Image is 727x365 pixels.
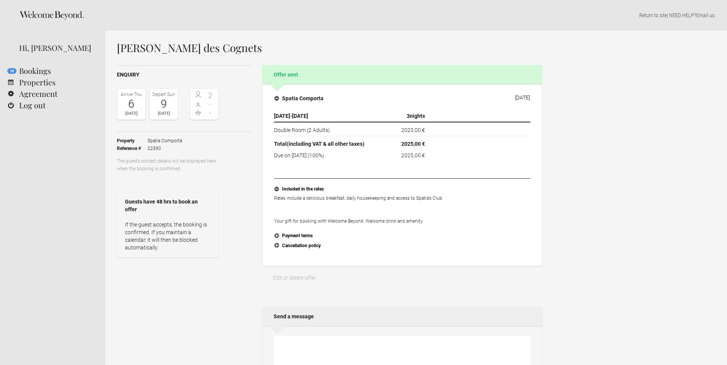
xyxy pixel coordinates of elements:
[204,109,217,117] span: -
[117,11,716,19] p: | NEED HELP? .
[274,113,290,119] span: [DATE]
[19,42,94,54] div: Hi, [PERSON_NAME]
[401,152,425,158] flynt-currency: 2025,00 €
[292,113,308,119] span: [DATE]
[274,194,530,225] p: Rates include a delicious breakfast, daily housekeeping and access to Spatia’s Club. Your gift fo...
[377,110,428,122] th: nights
[7,68,16,74] flynt-notification-badge: 18
[117,157,218,173] p: The guest’s contact details will be displayed here when the booking is confirmed.
[274,184,530,194] button: Included in the rates
[274,122,377,136] td: Double Room (2 Adults)
[119,98,143,110] div: 6
[515,95,530,101] div: [DATE]
[407,113,410,119] span: 3
[274,150,377,159] td: Due on [DATE] (100%)
[148,137,182,145] span: Spatia Comporta
[262,65,542,84] h2: Offer sent
[287,141,364,147] span: (including VAT & all other taxes)
[125,221,210,251] p: If the guest accepts, the booking is confirmed. If you maintain a calendar, it will then be block...
[401,141,425,147] flynt-currency: 2025,00 €
[117,42,542,54] h1: [PERSON_NAME] des Cognets
[696,12,714,18] a: Email us
[117,71,252,79] h2: Enquiry
[639,12,667,18] a: Return to site
[125,198,210,213] strong: Guests have 48 hrs to book an offer
[262,307,542,326] h2: Send a message
[119,91,143,98] div: Arrive Thu
[274,136,377,150] th: Total
[274,110,377,122] th: -
[117,137,148,145] strong: Property
[204,91,217,99] span: 2
[152,91,176,98] div: Depart Sun
[152,98,176,110] div: 9
[274,231,530,241] button: Payment terms
[268,90,536,106] button: Spatia Comporta [DATE]
[204,100,217,108] span: -
[274,95,323,102] h4: Spatia Comporta
[148,145,182,152] span: 22390
[119,110,143,117] div: [DATE]
[117,145,148,152] strong: Reference #
[262,270,327,285] a: Edit or delete offer
[401,127,425,133] flynt-currency: 2025,00 €
[274,241,530,251] button: Cancellation policy
[152,110,176,117] div: [DATE]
